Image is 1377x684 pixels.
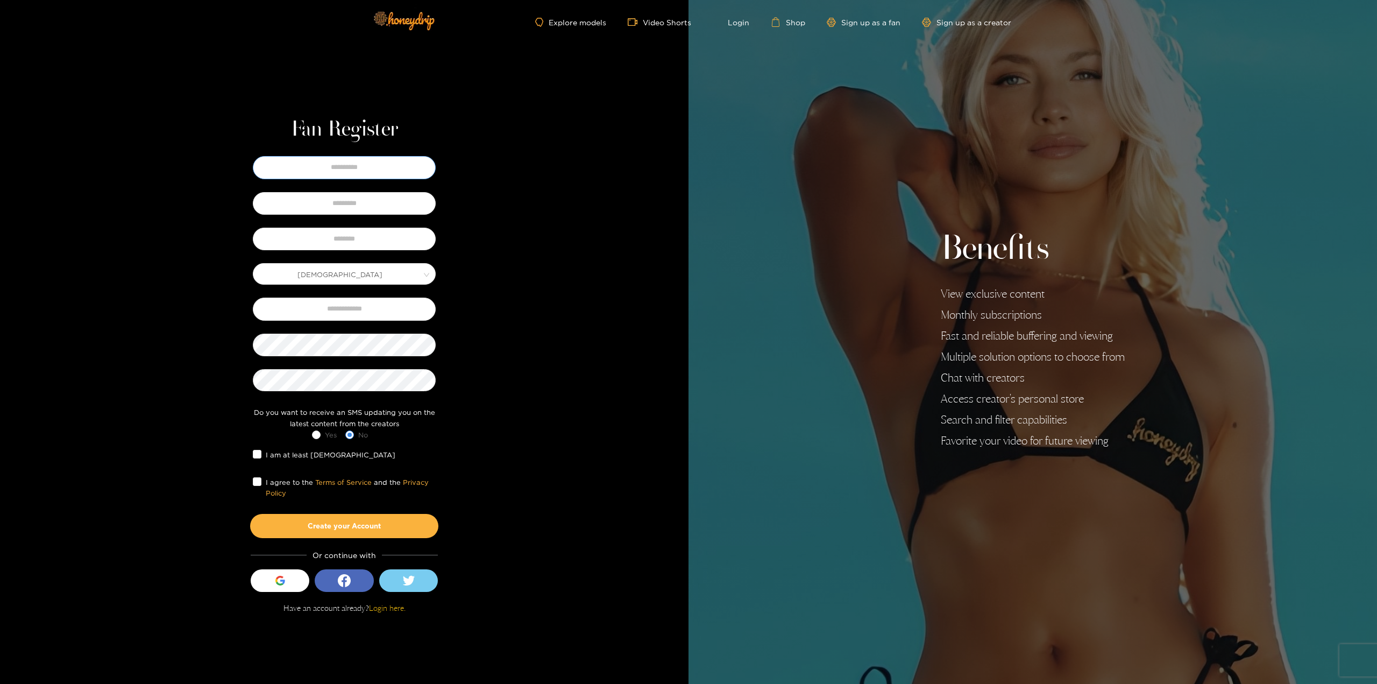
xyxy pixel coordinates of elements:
li: Fast and reliable buffering and viewing [941,329,1125,342]
span: Male [253,266,435,281]
a: Video Shorts [628,17,691,27]
span: I am at least [DEMOGRAPHIC_DATA] [261,449,400,460]
li: Search and filter capabilities [941,413,1125,426]
a: Sign up as a fan [827,18,900,27]
p: Have an account already? [283,603,406,614]
button: Create your Account [250,514,438,538]
a: Explore models [535,18,606,27]
span: video-camera [628,17,643,27]
h1: Fan Register [291,117,398,143]
a: Login here. [369,603,406,612]
span: Yes [321,429,341,440]
a: Login [713,17,749,27]
a: Terms of Service [315,478,372,486]
li: Chat with creators [941,371,1125,384]
li: View exclusive content [941,287,1125,300]
li: Monthly subscriptions [941,308,1125,321]
div: Do you want to receive an SMS updating you on the latest content from the creators [250,407,438,429]
span: I agree to the and the [261,477,436,499]
li: Favorite your video for future viewing [941,434,1125,447]
div: Or continue with [251,549,438,561]
a: Sign up as a creator [922,18,1011,27]
li: Access creator's personal store [941,392,1125,405]
a: Shop [771,17,805,27]
span: No [354,429,372,440]
a: Privacy Policy [266,478,429,497]
li: Multiple solution options to choose from [941,350,1125,363]
h2: Benefits [941,229,1125,270]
